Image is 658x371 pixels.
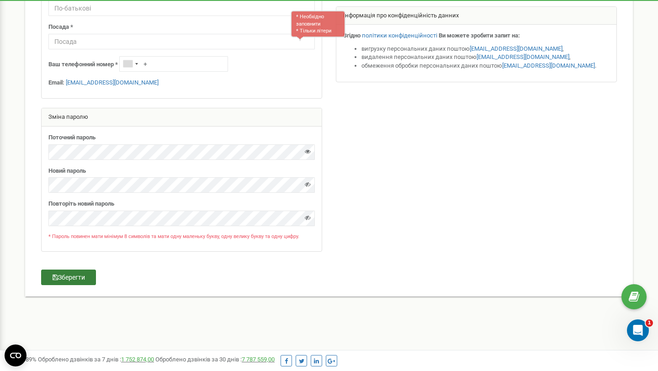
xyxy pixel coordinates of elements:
div: * Необхідно заповнити * Тільки літери [291,11,345,37]
strong: Ви можете зробити запит на: [439,32,520,39]
a: [EMAIL_ADDRESS][DOMAIN_NAME] [66,79,159,86]
li: обмеження обробки персональних даних поштою . [361,62,610,70]
label: Поточний пароль [48,133,96,142]
input: Посада [48,34,315,49]
strong: Згідно [343,32,361,39]
a: 7 787 559,00 [242,356,275,363]
label: Новий пароль [48,167,86,175]
div: Зміна паролю [42,108,322,127]
a: [EMAIL_ADDRESS][DOMAIN_NAME] [470,45,562,52]
span: Оброблено дзвінків за 7 днів : [38,356,154,363]
p: * Пароль повинен мати мінімум 8 символів та мати одну маленьку букву, одну велику букву та одну ц... [48,233,315,240]
div: Інформація про конфіденційність данних [336,7,616,25]
a: [EMAIL_ADDRESS][DOMAIN_NAME] [502,62,595,69]
div: Telephone country code [120,57,141,71]
li: видалення персональних даних поштою , [361,53,610,62]
input: +1-800-555-55-55 [119,56,228,72]
button: Зберегти [41,270,96,285]
li: вигрузку персональних даних поштою , [361,45,610,53]
span: 1 [646,319,653,327]
iframe: Intercom live chat [627,319,649,341]
a: 1 752 874,00 [121,356,154,363]
button: Open CMP widget [5,344,27,366]
label: Посада * [48,23,73,32]
input: По-батькові [48,0,315,16]
label: Повторіть новий пароль [48,200,114,208]
a: [EMAIL_ADDRESS][DOMAIN_NAME] [477,53,569,60]
strong: Email: [48,79,64,86]
a: політики конфіденційності [362,32,437,39]
label: Ваш телефонний номер * [48,60,118,69]
span: Оброблено дзвінків за 30 днів : [155,356,275,363]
